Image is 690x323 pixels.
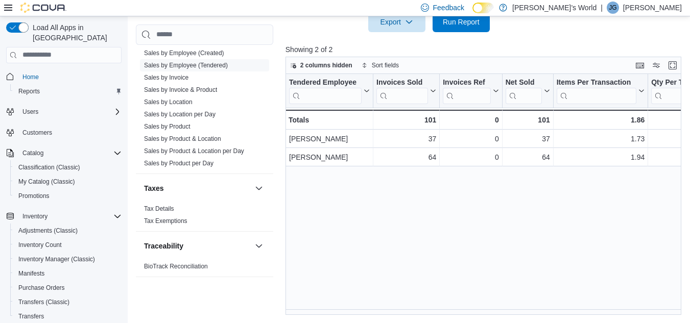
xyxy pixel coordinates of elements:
[144,110,216,117] a: Sales by Location per Day
[18,106,122,118] span: Users
[10,238,126,252] button: Inventory Count
[556,78,636,87] div: Items Per Transaction
[556,114,645,126] div: 1.86
[18,163,80,171] span: Classification (Classic)
[634,59,646,71] button: Keyboard shortcuts
[144,135,221,142] a: Sales by Product & Location
[289,114,370,126] div: Totals
[144,49,224,56] a: Sales by Employee (Created)
[506,133,550,145] div: 37
[14,190,54,202] a: Promotions
[557,151,645,163] div: 1.94
[10,223,126,238] button: Adjustments (Classic)
[144,262,208,269] a: BioTrack Reconciliation
[289,78,362,104] div: Tendered Employee
[144,122,191,130] a: Sales by Product
[512,2,597,14] p: [PERSON_NAME]’s World
[14,161,122,173] span: Classification (Classic)
[376,133,436,145] div: 37
[623,2,682,14] p: [PERSON_NAME]
[14,85,122,97] span: Reports
[376,78,428,104] div: Invoices Sold
[18,147,47,159] button: Catalog
[20,3,66,13] img: Cova
[2,146,126,160] button: Catalog
[144,110,216,118] span: Sales by Location per Day
[22,129,52,137] span: Customers
[289,151,370,163] div: [PERSON_NAME]
[22,212,47,220] span: Inventory
[144,204,174,212] span: Tax Details
[14,161,84,173] a: Classification (Classic)
[18,312,44,320] span: Transfers
[433,3,464,13] span: Feedback
[2,209,126,223] button: Inventory
[18,210,52,222] button: Inventory
[10,266,126,281] button: Manifests
[14,176,122,188] span: My Catalog (Classic)
[14,310,48,322] a: Transfers
[607,2,619,14] div: Jeremy Good
[472,3,494,13] input: Dark Mode
[10,189,126,203] button: Promotions
[14,253,122,265] span: Inventory Manager (Classic)
[10,84,126,98] button: Reports
[14,267,49,280] a: Manifests
[374,12,419,32] span: Export
[14,296,122,308] span: Transfers (Classic)
[667,59,679,71] button: Enter fullscreen
[22,108,38,116] span: Users
[289,133,370,145] div: [PERSON_NAME]
[10,160,126,175] button: Classification (Classic)
[505,78,550,104] button: Net Sold
[443,78,490,104] div: Invoices Ref
[609,2,616,14] span: JG
[18,127,56,139] a: Customers
[14,225,82,237] a: Adjustments (Classic)
[472,13,473,14] span: Dark Mode
[14,176,79,188] a: My Catalog (Classic)
[18,241,62,249] span: Inventory Count
[10,252,126,266] button: Inventory Manager (Classic)
[372,61,399,69] span: Sort fields
[601,2,603,14] p: |
[2,105,126,119] button: Users
[286,59,356,71] button: 2 columns hidden
[18,178,75,186] span: My Catalog (Classic)
[144,217,187,224] a: Tax Exemptions
[144,48,224,57] span: Sales by Employee (Created)
[14,239,66,251] a: Inventory Count
[144,216,187,225] span: Tax Exemptions
[144,240,183,251] h3: Traceability
[144,146,244,155] span: Sales by Product & Location per Day
[14,225,122,237] span: Adjustments (Classic)
[650,59,662,71] button: Display options
[443,114,498,126] div: 0
[18,147,122,159] span: Catalog
[505,78,541,104] div: Net Sold
[443,78,498,104] button: Invoices Ref
[144,73,188,81] a: Sales by Invoice
[136,202,273,231] div: Taxes
[18,227,78,235] span: Adjustments (Classic)
[443,17,480,27] span: Run Report
[18,210,122,222] span: Inventory
[14,190,122,202] span: Promotions
[14,296,74,308] a: Transfers (Classic)
[556,78,636,104] div: Items Per Transaction
[18,298,69,306] span: Transfers (Classic)
[443,151,498,163] div: 0
[253,182,265,194] button: Taxes
[14,267,122,280] span: Manifests
[253,239,265,252] button: Traceability
[10,295,126,309] button: Transfers (Classic)
[18,126,122,139] span: Customers
[144,240,251,251] button: Traceability
[285,44,685,55] p: Showing 2 of 2
[144,159,213,167] span: Sales by Product per Day
[289,78,370,104] button: Tendered Employee
[144,86,217,93] a: Sales by Invoice & Product
[358,59,403,71] button: Sort fields
[18,255,95,263] span: Inventory Manager (Classic)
